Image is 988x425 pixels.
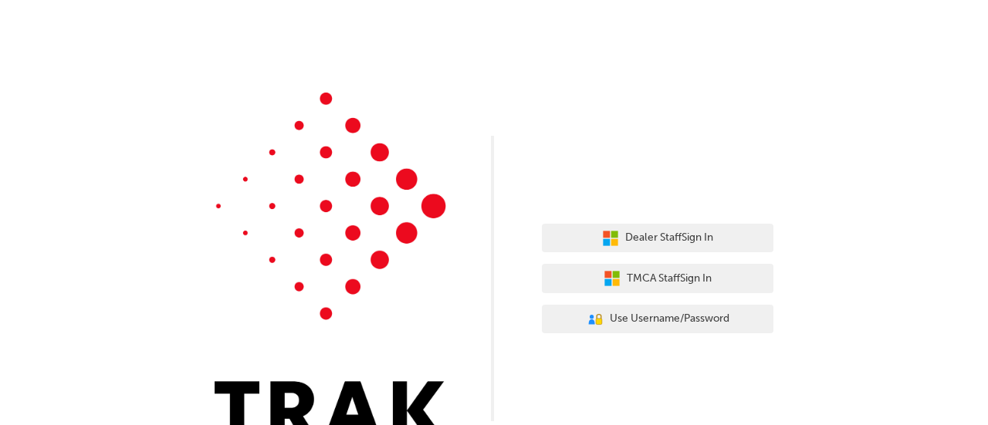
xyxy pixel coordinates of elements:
[542,264,773,293] button: TMCA StaffSign In
[627,270,712,288] span: TMCA Staff Sign In
[625,229,713,247] span: Dealer Staff Sign In
[542,305,773,334] button: Use Username/Password
[542,224,773,253] button: Dealer StaffSign In
[610,310,729,328] span: Use Username/Password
